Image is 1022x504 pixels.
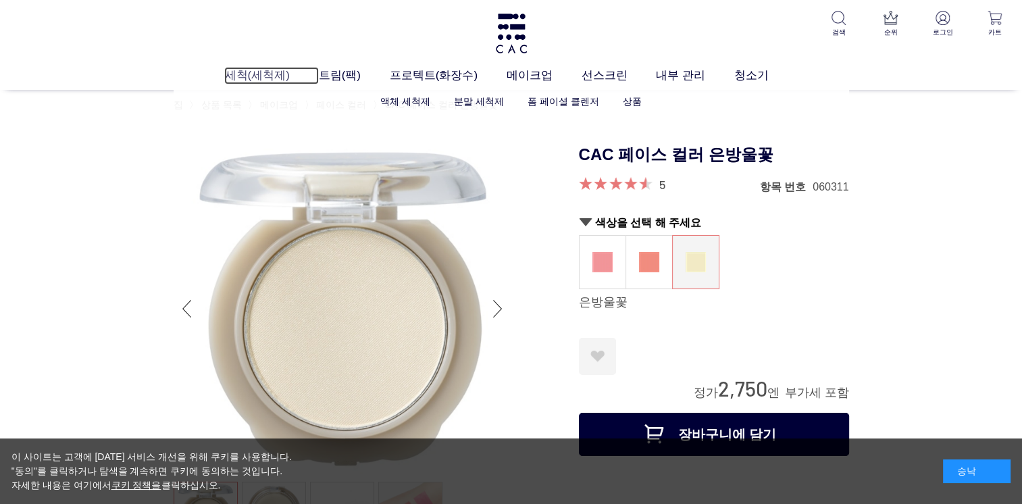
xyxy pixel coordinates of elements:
[390,67,507,84] a: 프로텍트(화장수)
[174,282,201,336] div: 이전 슬라이드
[582,67,657,84] a: 선스크린
[978,27,1011,37] p: 카트
[784,386,848,399] span: 부가세 포함
[767,386,779,399] span: 엔
[822,11,855,37] a: 검색
[734,67,798,84] a: 청소기
[943,459,1011,483] div: 승낙
[760,180,813,194] dt: 항목 번호
[672,235,719,289] dl: 鈴蘭
[978,11,1011,37] a: 카트
[874,27,907,37] p: 순위
[174,140,511,478] img: CAC 페이스 칼라 은방울꽃 은방울꽃
[592,252,613,272] img: 코스모스
[454,96,504,107] a: 분말 세척제
[224,67,318,84] a: 세척(세척제)
[579,413,849,456] button: 장바구니에 담기
[111,480,161,490] a: 쿠키 정책을
[717,376,767,401] span: 2,750
[528,96,599,107] a: 폼 페이셜 클렌저
[507,67,582,84] a: 메이크업
[579,216,849,230] h2: 색상을 선택 해 주세요
[874,11,907,37] a: 순위
[580,236,625,288] a: 코스모스
[625,235,673,289] dl: 柘榴
[579,338,616,375] a: 즐겨찾기에 추가
[659,177,665,192] a: 5
[11,451,292,490] font: 이 사이트는 고객에 [DATE] 서비스 개선을 위해 쿠키를 사용합니다. "동의"를 클릭하거나 탐색을 계속하면 쿠키에 동의하는 것입니다. 자세한 내용은 여기에서 클릭하십시오.
[656,67,734,84] a: 내부 관리
[926,27,959,37] p: 로그인
[380,96,430,107] a: 액체 세척제
[579,295,849,311] div: 은방울꽃
[822,27,855,37] p: 검색
[639,252,659,272] img: 석류
[686,252,706,272] img: 은방울꽃
[319,67,390,84] a: 트림(팩)
[579,235,626,289] dl: 秋桜
[813,180,848,194] dd: 060311
[494,14,529,53] img: 로고
[926,11,959,37] a: 로그인
[579,140,849,170] h1: CAC 페이스 컬러 은방울꽃
[484,282,511,336] div: 다음 슬라이드
[693,386,717,399] span: 정가
[626,236,672,288] a: 석류
[623,96,642,107] a: 상품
